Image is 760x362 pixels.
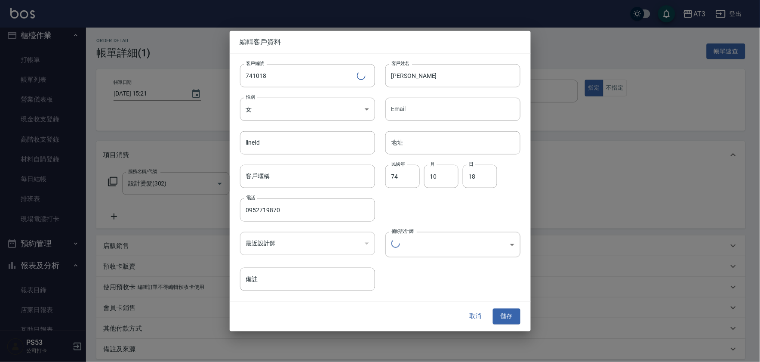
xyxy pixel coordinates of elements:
button: 取消 [462,309,489,325]
label: 電話 [246,195,255,201]
label: 偏好設計師 [391,228,414,235]
label: 日 [469,161,473,167]
label: 客戶姓名 [391,60,409,66]
button: 儲存 [493,309,520,325]
span: 編輯客戶資料 [240,37,520,46]
div: 女 [240,97,375,121]
label: 客戶編號 [246,60,264,66]
label: 性別 [246,93,255,100]
label: 月 [430,161,434,167]
label: 民國年 [391,161,405,167]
